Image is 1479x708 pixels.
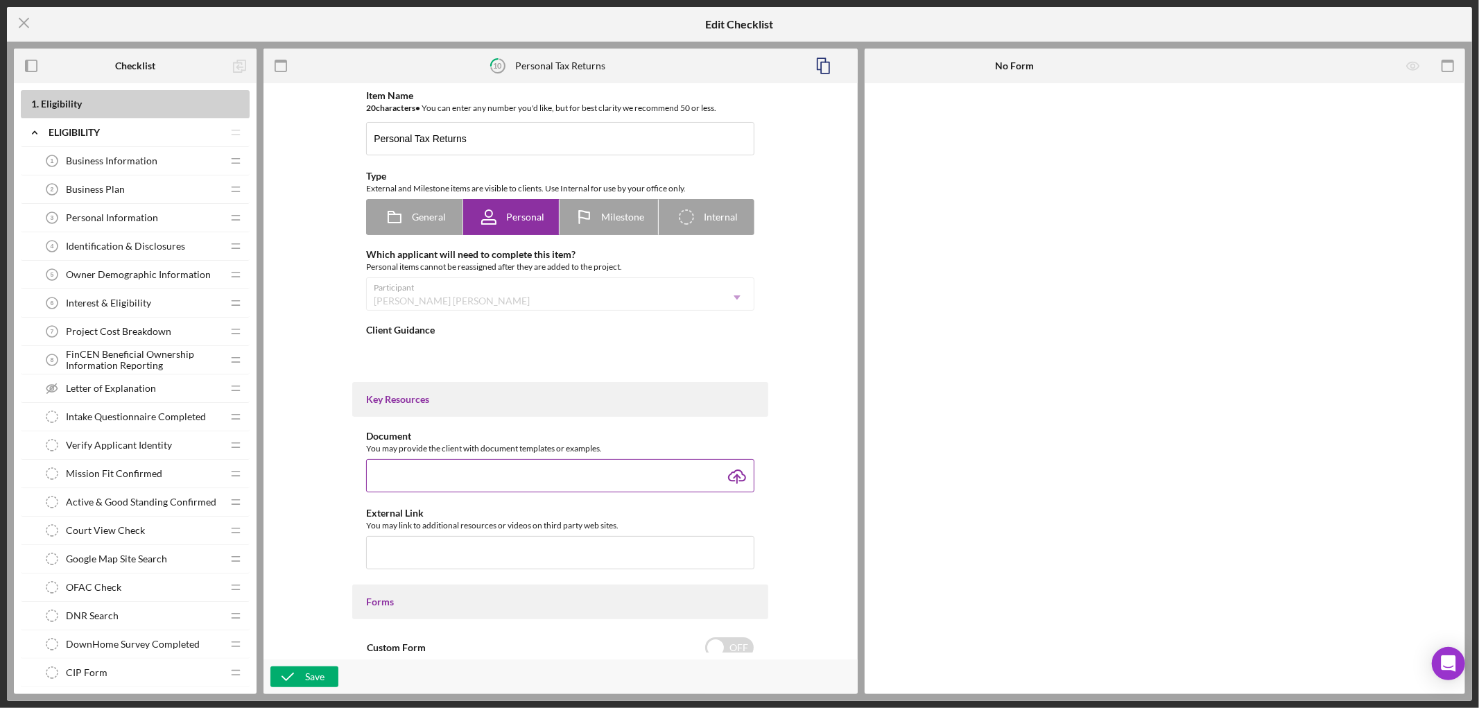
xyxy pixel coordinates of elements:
[51,328,54,335] tspan: 7
[1432,647,1465,680] div: Open Intercom Messenger
[66,155,157,166] span: Business Information
[51,186,54,193] tspan: 2
[366,260,754,274] div: Personal items cannot be reassigned after they are added to the project.
[49,127,222,138] div: Eligibility
[66,440,172,451] span: Verify Applicant Identity
[705,18,773,31] h5: Edit Checklist
[66,383,156,394] span: Letter of Explanation
[66,639,200,650] span: DownHome Survey Completed
[367,641,426,653] label: Custom Form
[51,356,54,363] tspan: 8
[66,497,216,508] span: Active & Good Standing Confirmed
[51,214,54,221] tspan: 3
[515,60,605,71] div: Personal Tax Returns
[66,349,222,371] span: FinCEN Beneficial Ownership Information Reporting
[366,596,754,607] div: Forms
[51,271,54,278] tspan: 5
[66,326,171,337] span: Project Cost Breakdown
[66,582,121,593] span: OFAC Check
[66,411,206,422] span: Intake Questionnaire Completed
[66,212,158,223] span: Personal Information
[995,60,1034,71] b: No Form
[66,184,125,195] span: Business Plan
[366,103,420,113] b: 20 character s •
[66,525,145,536] span: Court View Check
[66,241,185,252] span: Identification & Disclosures
[366,171,754,182] div: Type
[305,666,325,687] div: Save
[366,90,754,101] div: Item Name
[115,60,155,71] b: Checklist
[366,182,754,196] div: External and Milestone items are visible to clients. Use Internal for use by your office only.
[51,300,54,306] tspan: 6
[66,269,211,280] span: Owner Demographic Information
[66,610,119,621] span: DNR Search
[506,211,544,223] span: Personal
[704,211,738,223] span: Internal
[270,666,338,687] button: Save
[66,553,167,564] span: Google Map Site Search
[366,249,754,260] div: Which applicant will need to complete this item?
[66,468,162,479] span: Mission Fit Confirmed
[66,297,151,309] span: Interest & Eligibility
[601,211,644,223] span: Milestone
[51,157,54,164] tspan: 1
[41,98,82,110] span: Eligibility
[366,442,754,456] div: You may provide the client with document templates or examples.
[412,211,446,223] span: General
[366,519,754,533] div: You may link to additional resources or videos on third party web sites.
[31,98,39,110] span: 1 .
[51,243,54,250] tspan: 4
[66,667,107,678] span: CIP Form
[366,394,754,405] div: Key Resources
[366,101,754,115] div: You can enter any number you'd like, but for best clarity we recommend 50 or less.
[366,431,754,442] div: Document
[366,325,754,336] div: Client Guidance
[366,508,754,519] div: External Link
[494,61,503,70] tspan: 10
